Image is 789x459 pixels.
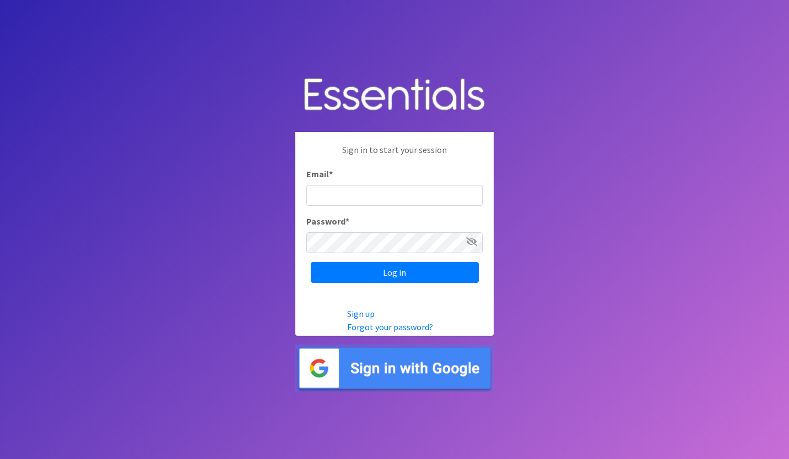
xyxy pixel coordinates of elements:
a: Sign up [347,308,375,319]
p: Sign in to start your session [306,143,483,167]
img: Human Essentials [295,67,494,124]
label: Email [306,167,333,181]
a: Forgot your password? [347,321,433,332]
label: Password [306,215,349,228]
abbr: required [329,168,333,179]
img: Sign in with Google [295,345,494,392]
input: Log in [311,262,479,283]
abbr: required [345,216,349,227]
